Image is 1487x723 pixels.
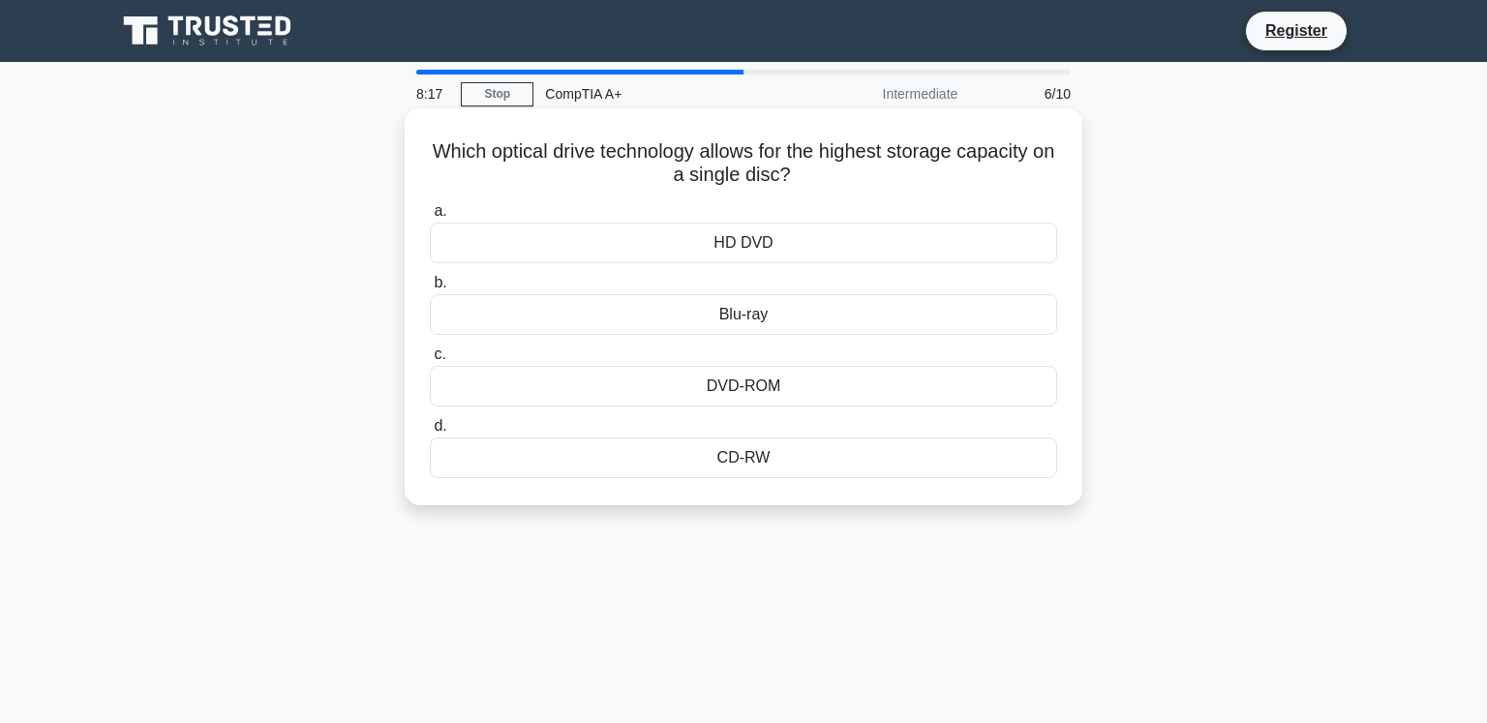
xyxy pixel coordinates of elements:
[800,75,969,113] div: Intermediate
[405,75,461,113] div: 8:17
[434,417,446,434] span: d.
[533,75,800,113] div: CompTIA A+
[430,366,1057,407] div: DVD-ROM
[430,294,1057,335] div: Blu-ray
[430,437,1057,478] div: CD-RW
[969,75,1082,113] div: 6/10
[434,274,446,290] span: b.
[428,139,1059,188] h5: Which optical drive technology allows for the highest storage capacity on a single disc?
[461,82,533,106] a: Stop
[434,202,446,219] span: a.
[1254,18,1339,43] a: Register
[430,223,1057,263] div: HD DVD
[434,346,445,362] span: c.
